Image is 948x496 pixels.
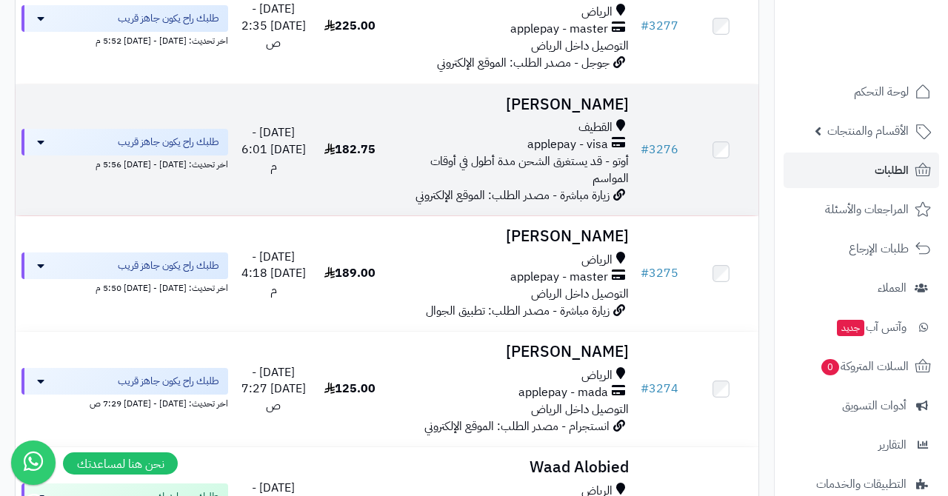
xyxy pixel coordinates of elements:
span: [DATE] - [DATE] 6:01 م [241,124,306,175]
span: التوصيل داخل الرياض [531,285,629,303]
span: طلبك راح يكون جاهز قريب [118,11,219,26]
a: #3274 [641,380,678,398]
span: طلبك راح يكون جاهز قريب [118,258,219,273]
a: #3277 [641,17,678,35]
span: أوتو - قد يستغرق الشحن مدة أطول في أوقات المواسم [430,153,629,187]
span: طلبات الإرجاع [849,238,909,259]
span: [DATE] - [DATE] 4:18 م [241,248,306,300]
span: # [641,17,649,35]
span: العملاء [878,278,907,298]
span: applepay - visa [527,136,608,153]
span: 182.75 [324,141,375,158]
span: طلبك راح يكون جاهز قريب [118,374,219,389]
span: 125.00 [324,380,375,398]
span: الرياض [581,4,612,21]
h3: Waad Alobied [393,459,629,476]
div: اخر تحديث: [DATE] - [DATE] 5:56 م [21,155,228,171]
a: السلات المتروكة0 [784,349,939,384]
a: #3276 [641,141,678,158]
span: أدوات التسويق [842,395,907,416]
a: وآتس آبجديد [784,309,939,345]
span: زيارة مباشرة - مصدر الطلب: تطبيق الجوال [426,302,610,320]
span: لوحة التحكم [854,81,909,102]
a: #3275 [641,264,678,282]
span: التطبيقات والخدمات [816,474,907,495]
div: اخر تحديث: [DATE] - [DATE] 7:29 ص [21,395,228,410]
span: زيارة مباشرة - مصدر الطلب: الموقع الإلكتروني [415,187,610,204]
a: طلبات الإرجاع [784,231,939,267]
span: 189.00 [324,264,375,282]
a: التقارير [784,427,939,463]
div: اخر تحديث: [DATE] - [DATE] 5:52 م [21,32,228,47]
h3: [PERSON_NAME] [393,228,629,245]
h3: [PERSON_NAME] [393,96,629,113]
span: 0 [821,359,839,375]
span: جوجل - مصدر الطلب: الموقع الإلكتروني [437,54,610,72]
a: المراجعات والأسئلة [784,192,939,227]
span: جديد [837,320,864,336]
span: طلبك راح يكون جاهز قريب [118,135,219,150]
span: السلات المتروكة [820,356,909,377]
img: logo-2.png [847,41,934,73]
span: الطلبات [875,160,909,181]
a: لوحة التحكم [784,74,939,110]
span: التقارير [878,435,907,455]
span: # [641,141,649,158]
span: [DATE] - [DATE] 7:27 ص [241,363,306,415]
span: applepay - mada [518,384,608,401]
span: التوصيل داخل الرياض [531,401,629,418]
a: العملاء [784,270,939,306]
a: الطلبات [784,153,939,188]
span: # [641,380,649,398]
span: القطيف [578,119,612,136]
span: الرياض [581,252,612,269]
span: # [641,264,649,282]
span: الأقسام والمنتجات [827,121,909,141]
span: انستجرام - مصدر الطلب: الموقع الإلكتروني [424,418,610,435]
span: التوصيل داخل الرياض [531,37,629,55]
span: وآتس آب [835,317,907,338]
a: أدوات التسويق [784,388,939,423]
span: applepay - master [510,21,608,38]
span: المراجعات والأسئلة [825,199,909,220]
span: applepay - master [510,269,608,286]
span: 225.00 [324,17,375,35]
span: الرياض [581,367,612,384]
h3: [PERSON_NAME] [393,343,629,361]
div: اخر تحديث: [DATE] - [DATE] 5:50 م [21,279,228,295]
